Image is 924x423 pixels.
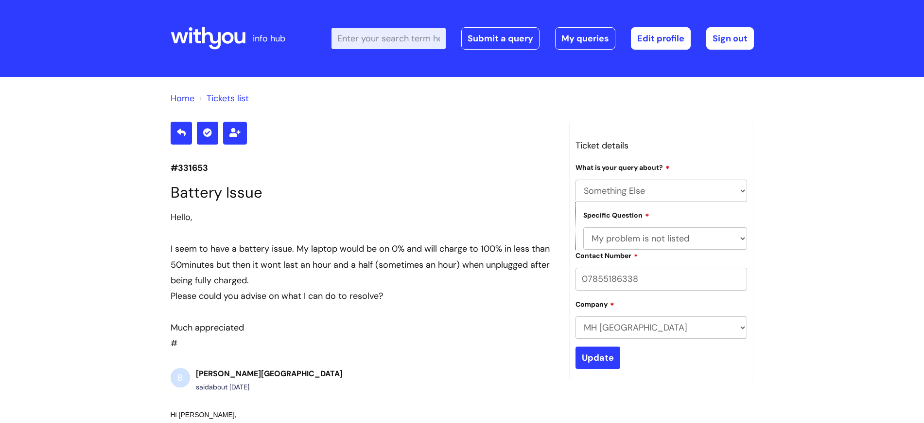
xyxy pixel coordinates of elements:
[196,381,343,393] div: said
[197,91,249,106] li: Tickets list
[171,209,555,351] div: #
[171,320,555,335] div: Much appreciated
[575,162,670,172] label: What is your query about?
[331,27,754,50] div: | -
[461,27,540,50] a: Submit a query
[171,91,194,106] li: Solution home
[575,250,638,260] label: Contact Number
[575,138,748,153] h3: Ticket details
[207,92,249,104] a: Tickets list
[171,241,555,288] div: I seem to have a battery issue. My laptop would be on 0% and will charge to 100% in less than 50m...
[253,31,285,46] p: info hub
[555,27,615,50] a: My queries
[331,28,446,49] input: Enter your search term here...
[583,210,649,220] label: Specific Question
[171,209,555,225] div: Hello,
[575,299,614,309] label: Company
[196,368,343,379] b: [PERSON_NAME][GEOGRAPHIC_DATA]
[209,383,249,391] span: Tue, 24 Jun, 2025 at 3:30 PM
[631,27,691,50] a: Edit profile
[171,288,555,304] div: Please could you advise on what I can do to resolve?
[171,92,194,104] a: Home
[171,368,190,387] div: B
[171,160,555,176] p: #331653
[575,347,620,369] input: Update
[706,27,754,50] a: Sign out
[171,184,555,202] h1: Battery Issue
